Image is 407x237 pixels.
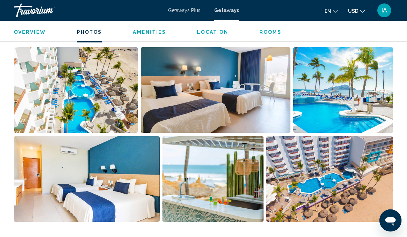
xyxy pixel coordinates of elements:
[214,8,239,13] a: Getaways
[379,209,401,231] iframe: Button to launch messaging window
[77,29,102,35] button: Photos
[162,136,264,222] button: Open full-screen image slider
[293,47,393,133] button: Open full-screen image slider
[197,29,228,35] button: Location
[14,29,46,35] button: Overview
[266,136,393,222] button: Open full-screen image slider
[14,136,160,222] button: Open full-screen image slider
[14,3,161,17] a: Travorium
[259,29,281,35] button: Rooms
[325,6,338,16] button: Change language
[325,8,331,14] span: en
[348,6,365,16] button: Change currency
[14,47,138,133] button: Open full-screen image slider
[381,7,387,14] span: IA
[141,47,291,133] button: Open full-screen image slider
[348,8,358,14] span: USD
[168,8,200,13] a: Getaways Plus
[375,3,393,18] button: User Menu
[133,29,166,35] button: Amenities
